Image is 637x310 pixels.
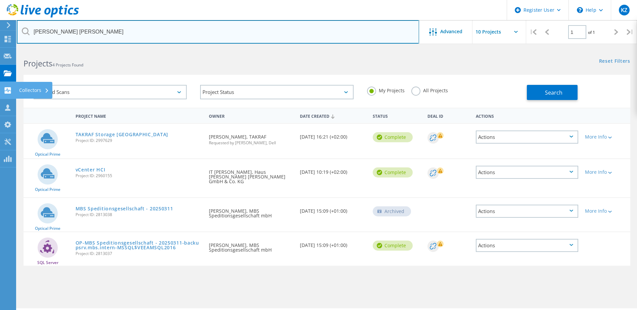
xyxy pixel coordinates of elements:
[76,241,202,250] a: OP-MBS Speditionsgesellschaft - 20250311-backupsrv.mbs.intern-MSSQL$VEEAMSQL2016
[476,166,578,179] div: Actions
[7,14,79,19] a: Live Optics Dashboard
[35,226,60,230] span: Optical Prime
[545,89,562,96] span: Search
[373,132,413,142] div: Complete
[200,85,353,99] div: Project Status
[37,261,58,265] span: SQL Server
[19,88,49,93] div: Collectors
[588,30,595,35] span: of 1
[209,141,293,145] span: Requested by [PERSON_NAME], Dell
[577,7,583,13] svg: \n
[297,232,369,254] div: [DATE] 15:09 (+01:00)
[476,239,578,252] div: Actions
[76,213,202,217] span: Project ID: 2813038
[52,62,83,68] span: 4 Projects Found
[527,85,578,100] button: Search
[440,29,462,34] span: Advanced
[297,159,369,181] div: [DATE] 10:19 (+02:00)
[599,59,630,64] a: Reset Filters
[72,109,206,122] div: Project Name
[35,188,60,192] span: Optical Prime
[476,131,578,144] div: Actions
[297,109,369,122] div: Date Created
[206,159,297,191] div: IT [PERSON_NAME], Haus [PERSON_NAME] [PERSON_NAME] GmbH & Co. KG
[34,85,187,99] div: Selected Scans
[206,109,297,122] div: Owner
[623,20,637,44] div: |
[424,109,473,122] div: Deal Id
[585,170,627,174] div: More Info
[17,20,419,44] input: Search projects by name, owner, ID, company, etc
[369,109,424,122] div: Status
[621,7,627,13] span: KZ
[411,87,448,93] label: All Projects
[472,109,582,122] div: Actions
[367,87,405,93] label: My Projects
[297,198,369,220] div: [DATE] 15:09 (+01:00)
[526,20,540,44] div: |
[206,198,297,225] div: [PERSON_NAME], MBS Speditionsgesellschaft mbH
[585,209,627,213] div: More Info
[373,206,411,216] div: Archived
[35,152,60,156] span: Optical Prime
[76,139,202,143] span: Project ID: 2997629
[76,252,202,256] span: Project ID: 2813037
[76,132,168,137] a: TAKRAF Storage [GEOGRAPHIC_DATA]
[373,241,413,251] div: Complete
[297,124,369,146] div: [DATE] 16:21 (+02:00)
[206,232,297,259] div: [PERSON_NAME], MBS Speditionsgesellschaft mbH
[476,205,578,218] div: Actions
[24,58,52,69] b: Projects
[206,124,297,152] div: [PERSON_NAME], TAKRAF
[76,206,173,211] a: MBS Speditionsgesellschaft - 20250311
[373,167,413,177] div: Complete
[76,167,105,172] a: vCenter HCI
[585,135,627,139] div: More Info
[76,174,202,178] span: Project ID: 2960155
